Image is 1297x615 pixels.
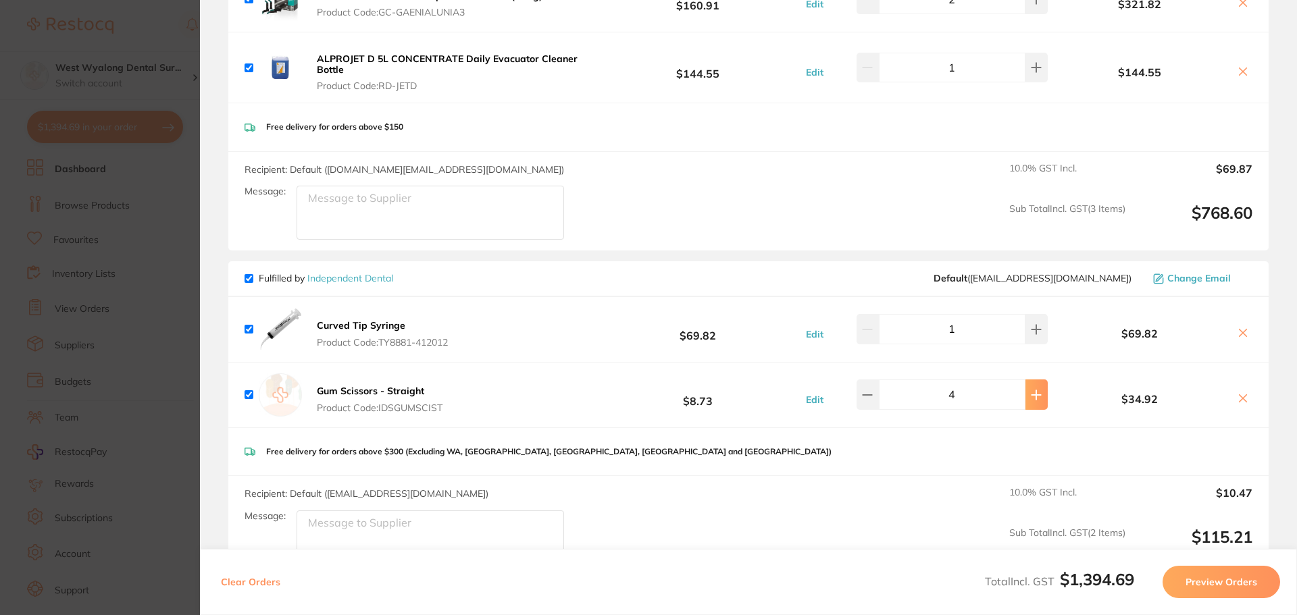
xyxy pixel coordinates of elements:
[1009,487,1125,516] span: 10.0 % GST Incl.
[245,186,286,197] label: Message:
[1136,487,1252,516] output: $10.47
[1009,203,1125,240] span: Sub Total Incl. GST ( 3 Items)
[259,46,302,89] img: MWYwMGJ4Zw
[597,382,798,407] b: $8.73
[245,487,488,500] span: Recipient: Default ( [EMAIL_ADDRESS][DOMAIN_NAME] )
[1167,273,1231,284] span: Change Email
[985,574,1134,588] span: Total Incl. GST
[259,308,302,351] img: OWlrc3hiMA
[317,7,542,18] span: Product Code: GC-GAENIALUNIA3
[1009,163,1125,192] span: 10.0 % GST Incl.
[597,55,798,80] b: $144.55
[317,337,448,348] span: Product Code: TY8881-412012
[802,328,828,340] button: Edit
[266,447,832,456] p: Free delivery for orders above $300 (Excluding WA, [GEOGRAPHIC_DATA], [GEOGRAPHIC_DATA], [GEOGRAP...
[1136,203,1252,240] output: $768.60
[597,317,798,342] b: $69.82
[266,122,403,132] p: Free delivery for orders above $150
[245,163,564,176] span: Recipient: Default ( [DOMAIN_NAME][EMAIL_ADDRESS][DOMAIN_NAME] )
[217,566,284,598] button: Clear Orders
[1009,527,1125,564] span: Sub Total Incl. GST ( 2 Items)
[259,273,393,284] p: Fulfilled by
[317,319,405,331] b: Curved Tip Syringe
[317,385,424,397] b: Gum Scissors - Straight
[934,272,967,284] b: Default
[313,385,447,413] button: Gum Scissors - Straight Product Code:IDSGUMSCIST
[1149,272,1252,284] button: Change Email
[245,510,286,522] label: Message:
[1051,393,1228,405] b: $34.92
[317,53,578,76] b: ALPROJET D 5L CONCENTRATE Daily Evacuator Cleaner Bottle
[307,272,393,284] a: Independent Dental
[317,80,593,91] span: Product Code: RD-JETD
[259,373,302,417] img: empty.jpg
[1051,66,1228,78] b: $144.55
[1051,327,1228,340] b: $69.82
[313,319,452,348] button: Curved Tip Syringe Product Code:TY8881-412012
[1060,569,1134,589] b: $1,394.69
[802,394,828,406] button: Edit
[317,402,442,413] span: Product Code: IDSGUMSCIST
[1136,163,1252,192] output: $69.87
[934,273,1131,284] span: orders@independentdental.com.au
[1163,566,1280,598] button: Preview Orders
[1136,527,1252,564] output: $115.21
[802,66,828,78] button: Edit
[313,53,597,92] button: ALPROJET D 5L CONCENTRATE Daily Evacuator Cleaner Bottle Product Code:RD-JETD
